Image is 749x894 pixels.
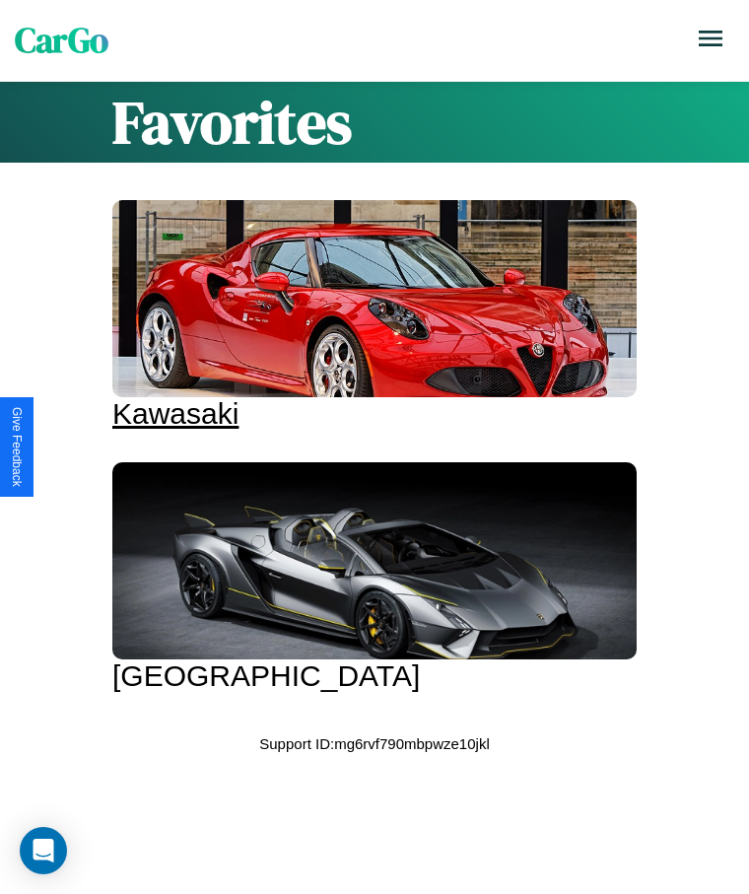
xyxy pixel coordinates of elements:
div: Give Feedback [10,407,24,487]
div: Kawasaki [112,397,637,431]
p: Support ID: mg6rvf790mbpwze10jkl [259,730,489,757]
div: [GEOGRAPHIC_DATA] [112,659,637,693]
div: Open Intercom Messenger [20,827,67,874]
h1: Favorites [112,82,637,163]
span: CarGo [15,17,108,64]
